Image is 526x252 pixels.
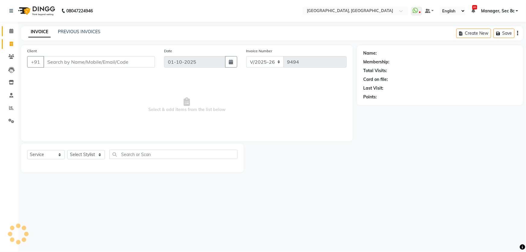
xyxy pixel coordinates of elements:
div: Card on file: [363,76,388,83]
label: Client [27,48,37,54]
label: Date [164,48,172,54]
a: PREVIOUS INVOICES [58,29,100,34]
span: 85 [472,5,477,9]
b: 08047224946 [66,2,93,19]
a: 85 [471,8,475,14]
input: Search or Scan [109,150,238,159]
div: Total Visits: [363,68,387,74]
img: logo [15,2,57,19]
span: Select & add items from the list below [27,75,347,135]
label: Invoice Number [246,48,272,54]
input: Search by Name/Mobile/Email/Code [43,56,155,68]
a: INVOICE [28,27,51,37]
div: Membership: [363,59,389,65]
div: Name: [363,50,377,56]
button: +91 [27,56,44,68]
button: Save [493,29,515,38]
span: Manager, Sec 8c [481,8,515,14]
div: Points: [363,94,377,100]
button: Create New [456,29,491,38]
div: Last Visit: [363,85,383,91]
